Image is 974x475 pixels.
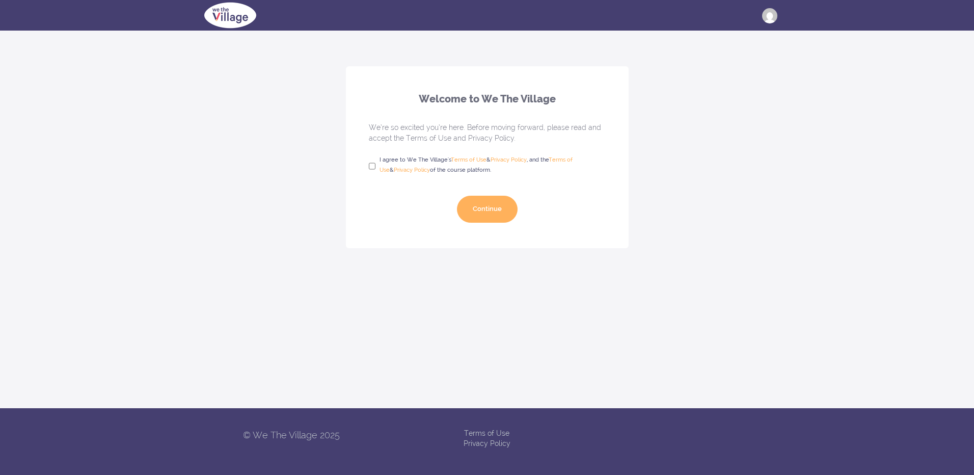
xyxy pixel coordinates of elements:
a: Teachable's terms of use [380,156,573,173]
span: I agree to We The Village's & , and the & of the course platform. [380,155,606,175]
p: We’re so excited you’re here. Before moving forward, please read and accept the Terms of Use and ... [369,122,606,150]
button: Continue [457,196,518,223]
p: © We The Village 2025 [194,428,389,442]
input: I agree to We The Village'sWe The Village terms of use&We The Village privacy policy, and theTeac... [369,157,375,175]
a: Terms of Use [464,429,509,437]
a: Privacy Policy [464,439,510,447]
a: Teachable's privacy policy [394,167,430,173]
a: We The Village privacy policy [491,156,527,163]
img: lwolever@red-rock.com [762,8,777,23]
h1: Welcome to We The Village [369,92,606,117]
a: We The Village terms of use [451,156,486,163]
